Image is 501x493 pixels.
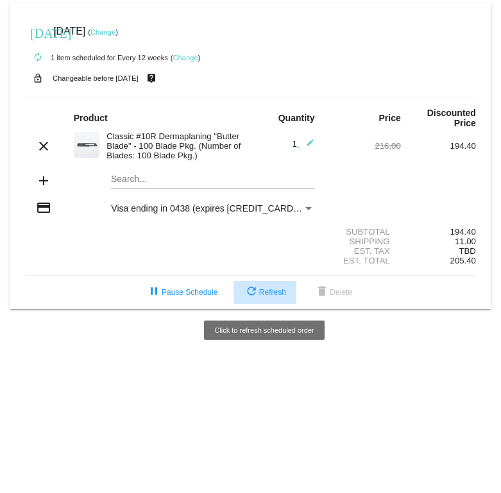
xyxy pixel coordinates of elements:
[146,285,162,300] mat-icon: pause
[30,50,46,65] mat-icon: autorenew
[111,203,314,213] mat-select: Payment Method
[136,281,228,304] button: Pause Schedule
[74,132,99,158] img: dermaplanepro-10r-dermaplaning-blade-up-close.png
[314,288,352,297] span: Delete
[450,256,476,265] span: 205.40
[36,200,51,215] mat-icon: credit_card
[25,54,168,62] small: 1 item scheduled for Every 12 weeks
[171,54,201,62] small: ( )
[100,131,250,160] div: Classic #10R Dermaplaning "Butter Blade" - 100 Blade Pkg. (Number of Blades: 100 Blade Pkg.)
[326,246,401,256] div: Est. Tax
[299,138,314,154] mat-icon: edit
[314,285,330,300] mat-icon: delete
[326,237,401,246] div: Shipping
[173,54,198,62] a: Change
[459,246,476,256] span: TBD
[401,141,476,151] div: 194.40
[326,141,401,151] div: 216.00
[111,203,326,213] span: Visa ending in 0438 (expires [CREDIT_CARD_DATA])
[244,288,286,297] span: Refresh
[244,285,259,300] mat-icon: refresh
[234,281,296,304] button: Refresh
[36,173,51,188] mat-icon: add
[88,28,118,36] small: ( )
[304,281,362,304] button: Delete
[278,113,315,123] strong: Quantity
[30,24,46,40] mat-icon: [DATE]
[111,174,314,185] input: Search...
[379,113,401,123] strong: Price
[53,74,139,82] small: Changeable before [DATE]
[30,70,46,87] mat-icon: lock_open
[74,113,108,123] strong: Product
[326,227,401,237] div: Subtotal
[326,256,401,265] div: Est. Total
[146,288,217,297] span: Pause Schedule
[401,227,476,237] div: 194.40
[455,237,476,246] span: 11.00
[292,139,314,149] span: 1
[36,138,51,154] mat-icon: clear
[427,108,476,128] strong: Discounted Price
[144,70,159,87] mat-icon: live_help
[90,28,115,36] a: Change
